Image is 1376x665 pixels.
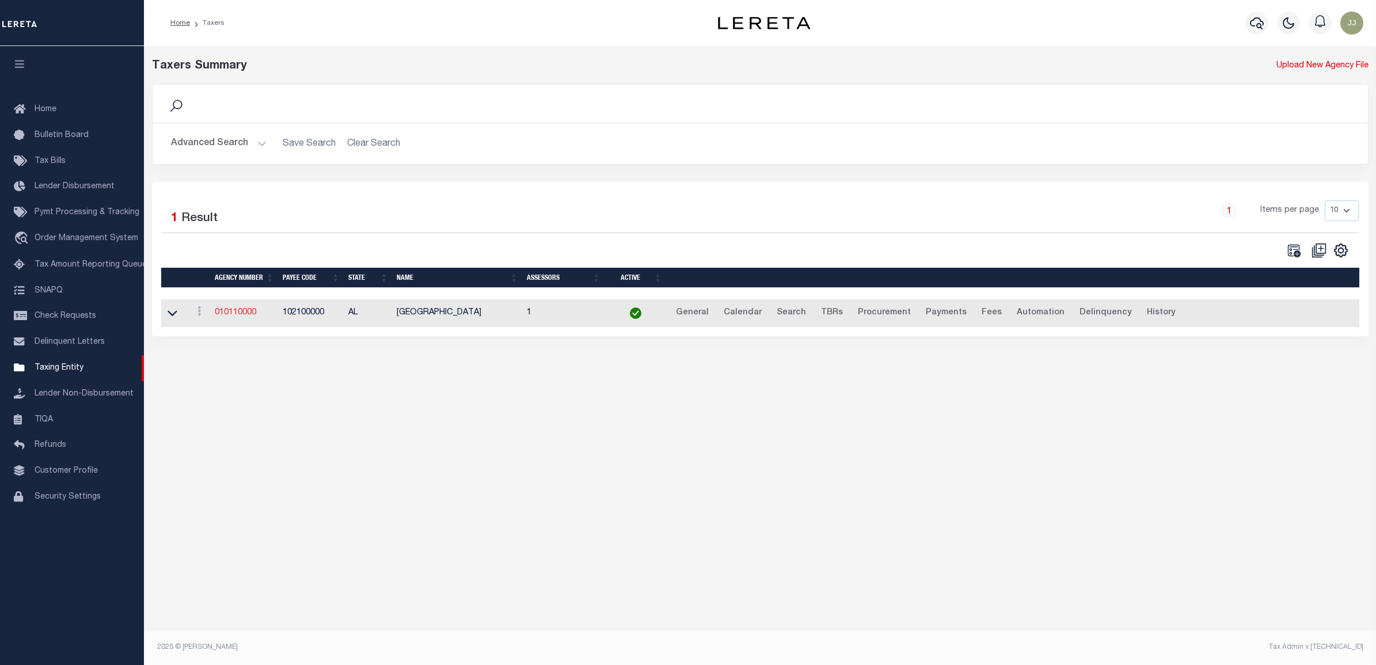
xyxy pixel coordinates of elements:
[392,268,522,288] th: Name: activate to sort column ascending
[35,105,56,113] span: Home
[630,307,641,319] img: check-icon-green.svg
[671,304,714,322] a: General
[149,642,761,652] div: 2025 © [PERSON_NAME].
[1340,12,1363,35] img: svg+xml;base64,PHN2ZyB4bWxucz0iaHR0cDovL3d3dy53My5vcmcvMjAwMC9zdmciIHBvaW50ZXItZXZlbnRzPSJub25lIi...
[769,642,1363,652] div: Tax Admin v.[TECHNICAL_ID]
[1276,60,1369,73] a: Upload New Agency File
[35,441,66,449] span: Refunds
[35,467,98,475] span: Customer Profile
[719,304,767,322] a: Calendar
[816,304,848,322] a: TBRs
[35,312,96,320] span: Check Requests
[1074,304,1137,322] a: Delinquency
[522,299,605,328] td: 1
[35,364,83,372] span: Taxing Entity
[210,268,278,288] th: Agency Number: activate to sort column ascending
[605,268,666,288] th: Active: activate to sort column ascending
[344,268,392,288] th: State: activate to sort column ascending
[35,286,63,294] span: SNAPQ
[35,390,134,398] span: Lender Non-Disbursement
[392,299,522,328] td: [GEOGRAPHIC_DATA]
[35,183,115,191] span: Lender Disbursement
[35,338,105,346] span: Delinquent Letters
[215,309,256,317] a: 010110000
[35,234,138,242] span: Order Management System
[35,261,147,269] span: Tax Amount Reporting Queue
[35,157,66,165] span: Tax Bills
[921,304,972,322] a: Payments
[152,58,1060,75] div: Taxers Summary
[522,268,605,288] th: Assessors: activate to sort column ascending
[853,304,916,322] a: Procurement
[171,132,267,155] button: Advanced Search
[278,299,344,328] td: 102100000
[718,17,810,29] img: logo-dark.svg
[1012,304,1070,322] a: Automation
[771,304,811,322] a: Search
[35,131,89,139] span: Bulletin Board
[344,299,392,328] td: AL
[35,493,101,501] span: Security Settings
[1260,204,1319,217] span: Items per page
[170,20,190,26] a: Home
[35,208,139,216] span: Pymt Processing & Tracking
[35,415,53,423] span: TIQA
[976,304,1007,322] a: Fees
[278,268,344,288] th: Payee Code: activate to sort column ascending
[14,231,32,246] i: travel_explore
[181,210,218,228] label: Result
[190,18,225,28] li: Taxers
[1142,304,1181,322] a: History
[1223,204,1236,217] a: 1
[171,212,178,225] span: 1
